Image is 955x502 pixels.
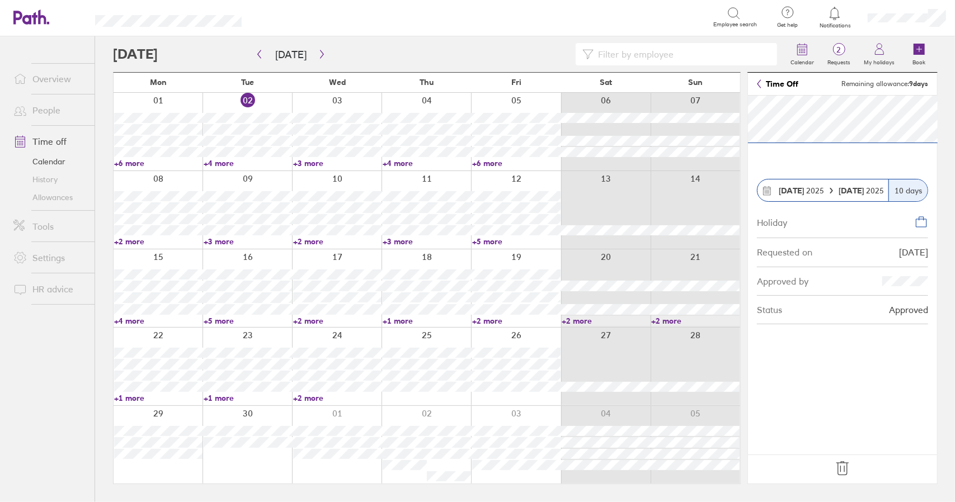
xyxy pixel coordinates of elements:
[329,78,346,87] span: Wed
[150,78,167,87] span: Mon
[688,78,703,87] span: Sun
[784,36,821,72] a: Calendar
[204,393,292,403] a: +1 more
[114,393,203,403] a: +1 more
[472,158,561,168] a: +6 more
[899,247,928,257] div: [DATE]
[4,215,95,238] a: Tools
[266,45,316,64] button: [DATE]
[4,68,95,90] a: Overview
[4,247,95,269] a: Settings
[4,171,95,188] a: History
[821,45,857,54] span: 2
[779,186,824,195] span: 2025
[114,158,203,168] a: +6 more
[4,278,95,300] a: HR advice
[784,56,821,66] label: Calendar
[293,158,382,168] a: +3 more
[4,188,95,206] a: Allowances
[562,316,650,326] a: +2 more
[204,158,292,168] a: +4 more
[293,236,382,247] a: +2 more
[383,236,471,247] a: +3 more
[272,12,300,22] div: Search
[472,236,561,247] a: +5 more
[817,22,853,29] span: Notifications
[817,6,853,29] a: Notifications
[383,158,471,168] a: +4 more
[383,316,471,326] a: +1 more
[757,305,782,315] div: Status
[909,79,928,88] strong: 9 days
[906,56,933,66] label: Book
[757,247,812,257] div: Requested on
[600,78,612,87] span: Sat
[757,276,808,286] div: Approved by
[713,21,757,28] span: Employee search
[293,316,382,326] a: +2 more
[651,316,740,326] a: +2 more
[204,236,292,247] a: +3 more
[857,36,901,72] a: My holidays
[114,236,203,247] a: +2 more
[821,56,857,66] label: Requests
[901,36,937,72] a: Book
[889,305,928,315] div: Approved
[839,186,866,196] strong: [DATE]
[769,22,806,29] span: Get help
[241,78,254,87] span: Tue
[4,130,95,153] a: Time off
[757,215,787,228] div: Holiday
[293,393,382,403] a: +2 more
[114,316,203,326] a: +4 more
[4,153,95,171] a: Calendar
[420,78,434,87] span: Thu
[841,80,928,88] span: Remaining allowance:
[888,179,928,201] div: 10 days
[757,79,798,88] a: Time Off
[472,316,561,326] a: +2 more
[4,99,95,121] a: People
[839,186,884,195] span: 2025
[204,316,292,326] a: +5 more
[779,186,804,196] strong: [DATE]
[511,78,521,87] span: Fri
[821,36,857,72] a: 2Requests
[857,56,901,66] label: My holidays
[594,44,770,65] input: Filter by employee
